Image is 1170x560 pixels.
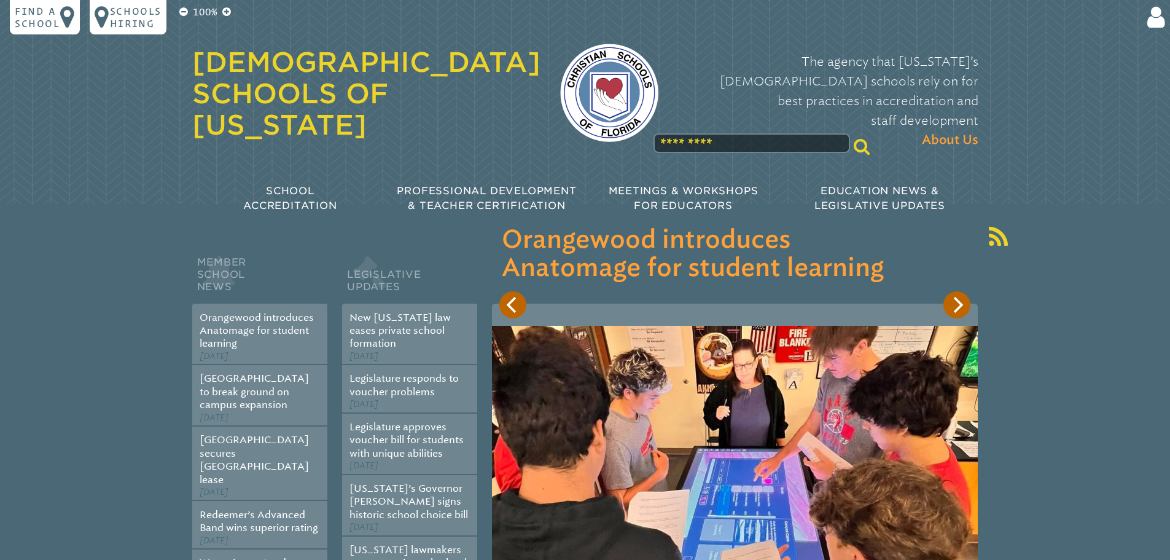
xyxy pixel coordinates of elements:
a: [US_STATE]’s Governor [PERSON_NAME] signs historic school choice bill [349,483,468,521]
h3: Orangewood introduces Anatomage for student learning [502,226,968,283]
p: Find a school [15,5,60,30]
span: [DATE] [200,487,228,497]
button: Next [943,291,970,318]
span: [DATE] [349,351,378,361]
a: [DEMOGRAPHIC_DATA] Schools of [US_STATE] [192,46,540,141]
a: Redeemer’s Advanced Band wins superior rating [200,509,318,534]
button: Previous [499,291,526,318]
span: [DATE] [349,399,378,409]
p: 100% [190,5,220,20]
span: [DATE] [349,460,378,471]
span: [DATE] [200,351,228,361]
a: [GEOGRAPHIC_DATA] to break ground on campus expansion [200,373,309,411]
span: School Accreditation [243,185,337,211]
a: Orangewood introduces Anatomage for student learning [200,312,314,350]
p: Schools Hiring [110,5,162,30]
h2: Legislative Updates [342,253,477,304]
span: [DATE] [200,535,228,546]
span: Education News & Legislative Updates [814,185,945,211]
span: Meetings & Workshops for Educators [609,185,759,211]
a: New [US_STATE] law eases private school formation [349,312,451,350]
a: Legislature responds to voucher problems [349,373,459,397]
span: Professional Development & Teacher Certification [397,185,576,211]
p: The agency that [US_STATE]’s [DEMOGRAPHIC_DATA] schools rely on for best practices in accreditati... [678,52,978,150]
a: Legislature approves voucher bill for students with unique abilities [349,421,464,459]
a: [GEOGRAPHIC_DATA] secures [GEOGRAPHIC_DATA] lease [200,434,309,485]
span: [DATE] [200,412,228,423]
h2: Member School News [192,253,327,304]
img: csf-logo-web-colors.png [560,44,658,142]
span: [DATE] [349,522,378,532]
span: About Us [922,130,978,150]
